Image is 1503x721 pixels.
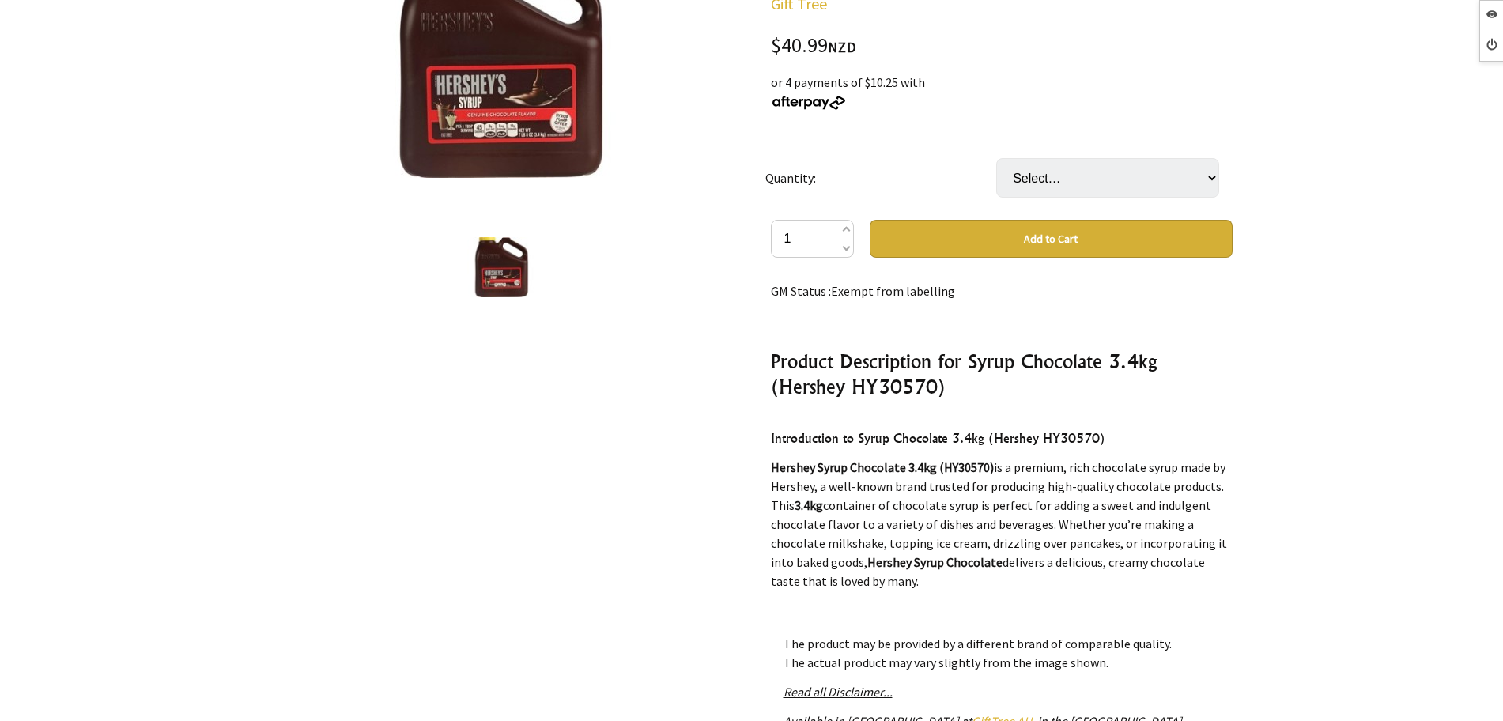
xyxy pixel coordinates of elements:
div: $40.99 [771,36,1233,57]
strong: Hershey Syrup Chocolate [867,554,1003,570]
strong: 3.4kg [795,497,823,513]
p: GM Status :Exempt from labelling [771,281,1233,319]
p: The product may be provided by a different brand of comparable quality. The actual product may va... [784,634,1220,672]
td: Quantity: [765,136,996,220]
a: Read all Disclaimer... [784,684,893,700]
img: Afterpay [771,96,847,110]
button: Add to Cart [870,220,1233,258]
span: NZD [828,38,856,56]
img: SYRUP CHOCOLATE 3.4KG (HERSHEY HY30570) [467,237,537,297]
strong: Hershey Syrup Chocolate 3.4kg (HY30570) [771,459,994,475]
h4: Introduction to Syrup Chocolate 3.4kg (Hershey HY30570) [771,428,1233,448]
h3: Product Description for Syrup Chocolate 3.4kg (Hershey HY30570) [771,349,1233,399]
div: or 4 payments of $10.25 with [771,73,1233,111]
p: is a premium, rich chocolate syrup made by Hershey, a well-known brand trusted for producing high... [771,458,1233,591]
